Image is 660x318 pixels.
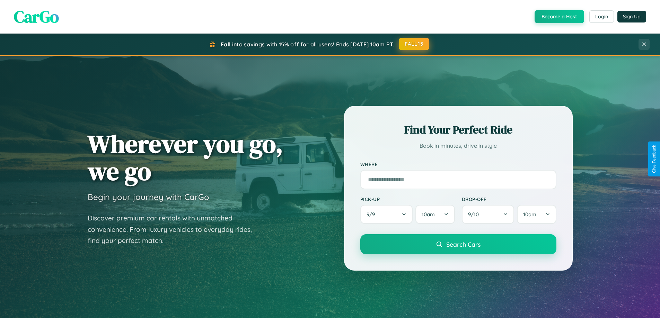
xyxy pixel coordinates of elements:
span: 10am [523,211,536,218]
h2: Find Your Perfect Ride [360,122,556,137]
span: 9 / 10 [468,211,482,218]
span: 9 / 9 [367,211,378,218]
span: CarGo [14,5,59,28]
span: 10am [422,211,435,218]
button: Become a Host [535,10,584,23]
button: 9/9 [360,205,413,224]
div: Give Feedback [652,145,657,173]
label: Where [360,161,556,167]
h1: Wherever you go, we go [88,130,283,185]
button: Login [589,10,614,23]
button: FALL15 [399,38,429,50]
p: Discover premium car rentals with unmatched convenience. From luxury vehicles to everyday rides, ... [88,212,261,246]
p: Book in minutes, drive in style [360,141,556,151]
span: Fall into savings with 15% off for all users! Ends [DATE] 10am PT. [221,41,394,48]
label: Drop-off [462,196,556,202]
button: 10am [517,205,556,224]
button: 9/10 [462,205,514,224]
button: 10am [415,205,455,224]
h3: Begin your journey with CarGo [88,192,209,202]
button: Sign Up [617,11,646,22]
span: Search Cars [446,240,481,248]
button: Search Cars [360,234,556,254]
label: Pick-up [360,196,455,202]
